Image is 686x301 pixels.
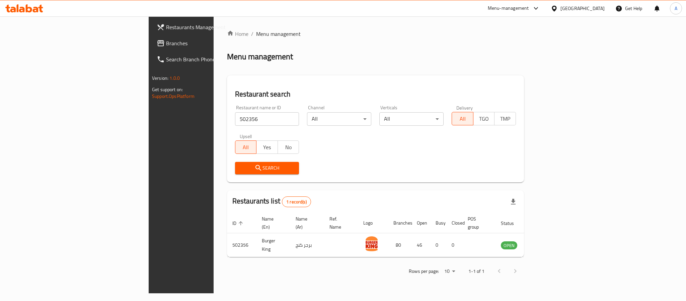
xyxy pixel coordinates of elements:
div: All [379,112,444,126]
span: 1 record(s) [282,199,311,205]
button: TMP [494,112,516,125]
span: Branches [166,39,258,47]
span: No [281,142,297,152]
p: Rows per page: [409,267,439,276]
input: Search for restaurant name or ID.. [235,112,299,126]
h2: Restaurants list [232,196,311,207]
button: No [278,140,299,154]
span: ID [232,219,245,227]
td: 0 [430,233,446,257]
td: 0 [446,233,462,257]
a: Search Branch Phone [151,51,263,67]
img: Burger King [363,235,380,252]
th: Branches [388,213,411,233]
span: A [675,5,677,12]
div: Rows per page: [442,266,458,277]
table: enhanced table [227,213,554,257]
div: [GEOGRAPHIC_DATA] [560,5,605,12]
span: Version: [152,74,168,82]
span: All [238,142,254,152]
th: Open [411,213,430,233]
span: TGO [476,114,492,124]
p: 1-1 of 1 [468,267,484,276]
span: OPEN [501,242,517,249]
div: All [307,112,371,126]
label: Delivery [456,105,473,110]
span: Name (Ar) [296,215,316,231]
th: Logo [358,213,388,233]
td: 80 [388,233,411,257]
div: Menu-management [488,4,529,12]
span: All [455,114,471,124]
a: Branches [151,35,263,51]
td: 46 [411,233,430,257]
span: Yes [259,142,275,152]
h2: Restaurant search [235,89,516,99]
span: Status [501,219,523,227]
button: TGO [473,112,495,125]
span: Search [240,164,294,172]
span: Search Branch Phone [166,55,258,63]
th: Closed [446,213,462,233]
nav: breadcrumb [227,30,524,38]
div: Total records count [282,196,311,207]
div: Export file [505,194,521,210]
td: برجر كنج [290,233,324,257]
h2: Menu management [227,51,293,62]
span: 1.0.0 [169,74,180,82]
span: TMP [497,114,513,124]
a: Support.OpsPlatform [152,92,195,101]
button: All [452,112,473,125]
td: Burger King [256,233,290,257]
span: Menu management [256,30,301,38]
button: Search [235,162,299,174]
button: All [235,140,257,154]
span: Name (En) [262,215,282,231]
a: Restaurants Management [151,19,263,35]
span: POS group [468,215,487,231]
label: Upsell [240,134,252,138]
button: Yes [256,140,278,154]
span: Ref. Name [329,215,350,231]
span: Get support on: [152,85,183,94]
th: Busy [430,213,446,233]
span: Restaurants Management [166,23,258,31]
